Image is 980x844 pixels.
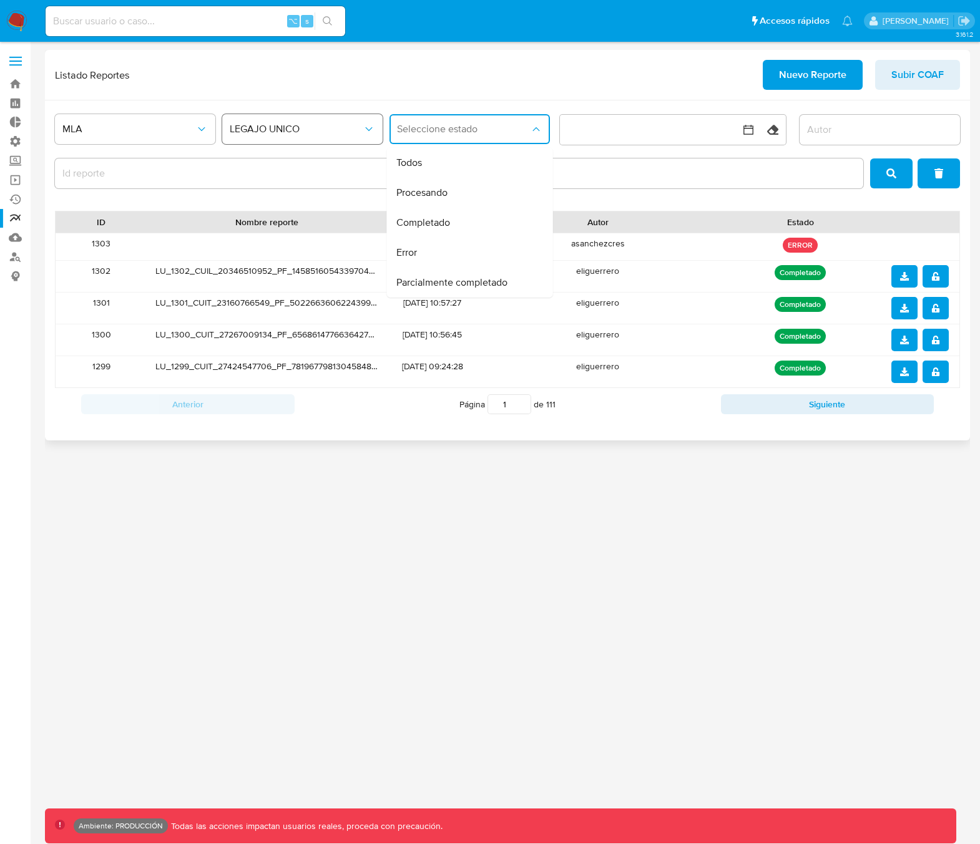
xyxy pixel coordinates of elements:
span: ⌥ [288,15,298,27]
button: search-icon [315,12,340,30]
p: Todas las acciones impactan usuarios reales, proceda con precaución. [168,820,443,832]
a: Notificaciones [842,16,853,26]
span: Accesos rápidos [760,14,830,27]
input: Buscar usuario o caso... [46,13,345,29]
p: Ambiente: PRODUCCIÓN [79,823,163,828]
span: s [305,15,309,27]
p: yamil.zavala@mercadolibre.com [883,15,953,27]
a: Salir [958,14,971,27]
